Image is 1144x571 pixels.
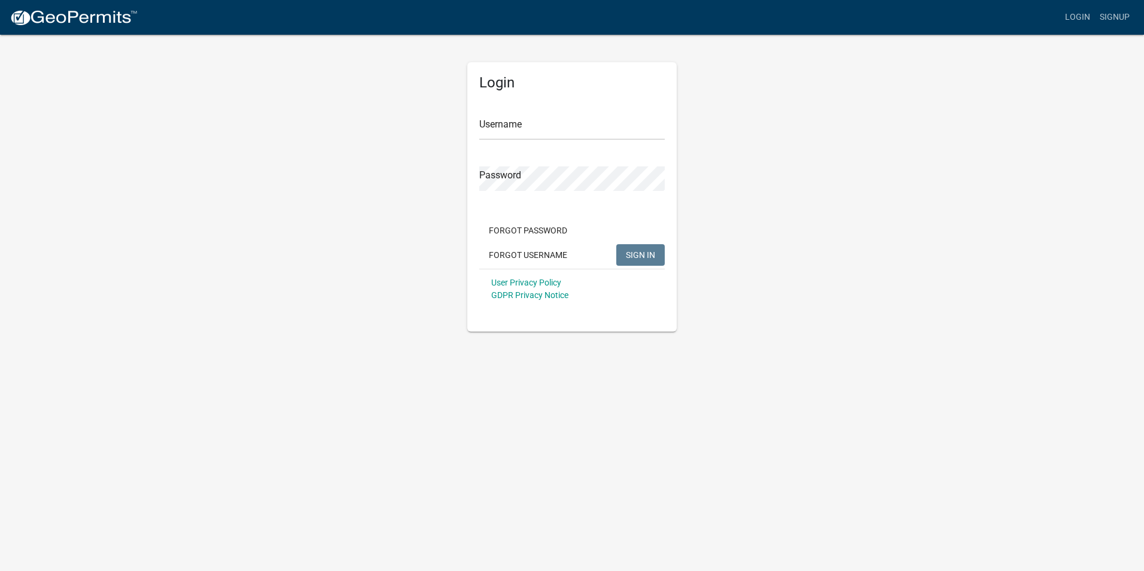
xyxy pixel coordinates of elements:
button: Forgot Password [479,220,577,241]
button: Forgot Username [479,244,577,266]
a: GDPR Privacy Notice [491,290,568,300]
button: SIGN IN [616,244,665,266]
a: Signup [1095,6,1134,29]
h5: Login [479,74,665,92]
a: Login [1060,6,1095,29]
span: SIGN IN [626,250,655,259]
a: User Privacy Policy [491,278,561,287]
